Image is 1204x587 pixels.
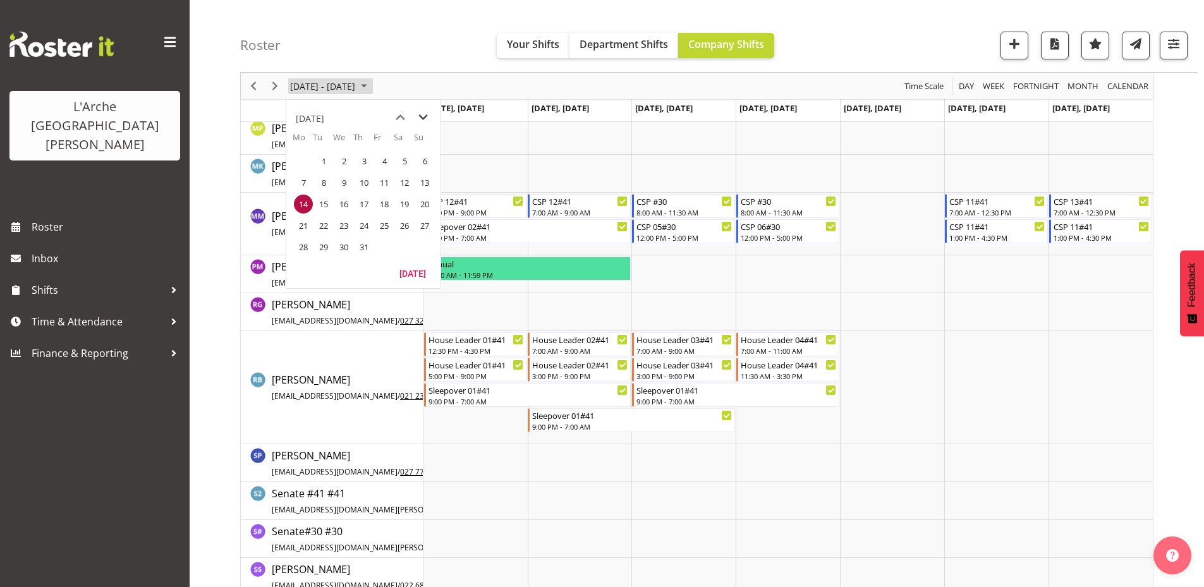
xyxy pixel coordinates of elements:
span: calendar [1106,78,1150,94]
div: Michelle Muir"s event - CSP 11#41 Begin From Saturday, July 19, 2025 at 7:00:00 AM GMT+12:00 Ends... [945,194,1048,218]
span: Fortnight [1012,78,1060,94]
div: House Leader 01#41 [429,333,524,346]
th: Tu [313,131,333,150]
span: Thursday, July 31, 2025 [355,238,374,257]
a: [PERSON_NAME][EMAIL_ADDRESS][DOMAIN_NAME][PERSON_NAME] [272,259,508,289]
button: Timeline Day [957,78,976,94]
div: Robin Buch"s event - House Leader 03#41 Begin From Wednesday, July 16, 2025 at 3:00:00 PM GMT+12:... [632,358,735,382]
span: Thursday, July 3, 2025 [355,152,374,171]
div: House Leader 01#41 [429,358,524,371]
div: 1:00 PM - 4:30 PM [949,233,1045,243]
span: Tuesday, July 8, 2025 [314,173,333,192]
span: [DATE], [DATE] [1052,102,1110,114]
button: Send a list of all shifts for the selected filtered period to all rostered employees. [1122,32,1150,59]
div: Robin Buch"s event - House Leader 04#41 Begin From Thursday, July 17, 2025 at 11:30:00 AM GMT+12:... [736,358,839,382]
span: [EMAIL_ADDRESS][DOMAIN_NAME] [272,227,398,238]
div: 7:00 AM - 9:00 AM [636,346,732,356]
div: 12:00 PM - 5:00 PM [741,233,836,243]
a: [PERSON_NAME][EMAIL_ADDRESS][DOMAIN_NAME]/027 328 2041 [272,297,448,327]
div: 1:00 PM - 4:30 PM [1054,233,1149,243]
span: Saturday, July 26, 2025 [395,216,414,235]
span: Week [982,78,1006,94]
span: Time & Attendance [32,312,164,331]
button: Filter Shifts [1160,32,1188,59]
td: Mia Parr resource [241,117,423,155]
div: House Leader 02#41 [532,333,628,346]
div: House Leader 02#41 [532,358,628,371]
tcxspan: Call 021 239 3087 via 3CX [400,390,448,401]
button: Feedback - Show survey [1180,250,1204,336]
div: title [296,106,324,131]
div: Robin Buch"s event - House Leader 03#41 Begin From Wednesday, July 16, 2025 at 7:00:00 AM GMT+12:... [632,332,735,356]
span: Wednesday, July 23, 2025 [334,216,353,235]
td: Monday, July 14, 2025 [293,193,313,215]
span: Thursday, July 17, 2025 [355,195,374,214]
div: Robin Buch"s event - House Leader 02#41 Begin From Tuesday, July 15, 2025 at 3:00:00 PM GMT+12:00... [528,358,631,382]
span: [DATE], [DATE] [739,102,797,114]
span: Wednesday, July 16, 2025 [334,195,353,214]
span: [DATE], [DATE] [532,102,589,114]
div: Robin Buch"s event - House Leader 04#41 Begin From Thursday, July 17, 2025 at 7:00:00 AM GMT+12:0... [736,332,839,356]
a: [PERSON_NAME][EMAIL_ADDRESS][DOMAIN_NAME]/027 777 5222 [272,448,448,478]
span: Sunday, July 13, 2025 [415,173,434,192]
span: Finance & Reporting [32,344,164,363]
button: Fortnight [1011,78,1061,94]
div: 7:00 AM - 12:30 PM [949,207,1045,217]
a: [PERSON_NAME][EMAIL_ADDRESS][DOMAIN_NAME]/022 322 4004 [272,209,448,239]
div: Sleepover 01#41 [532,409,732,421]
div: Michelle Muir"s event - CSP 11#41 Begin From Sunday, July 20, 2025 at 1:00:00 PM GMT+12:00 Ends A... [1049,219,1152,243]
span: [DATE], [DATE] [948,102,1006,114]
span: [EMAIL_ADDRESS][DOMAIN_NAME] [272,466,398,477]
span: Tuesday, July 22, 2025 [314,216,333,235]
span: [EMAIL_ADDRESS][DOMAIN_NAME][PERSON_NAME] [272,277,457,288]
div: 11:30 AM - 3:30 PM [741,371,836,381]
button: Time Scale [903,78,946,94]
button: next month [411,106,434,129]
button: Today [391,264,434,282]
span: Monday, July 7, 2025 [294,173,313,192]
span: Monday, July 28, 2025 [294,238,313,257]
td: Robin Buch resource [241,331,423,444]
span: Senate#30 #30 [272,524,508,554]
td: Senate#30 #30 resource [241,520,423,558]
button: Your Shifts [497,33,569,58]
span: [EMAIL_ADDRESS][DOMAIN_NAME] [272,390,398,401]
div: CSP #30 [636,195,732,207]
a: Senate #41 #41[EMAIL_ADDRESS][DOMAIN_NAME][PERSON_NAME] [272,486,508,516]
span: Wednesday, July 30, 2025 [334,238,353,257]
div: L'Arche [GEOGRAPHIC_DATA][PERSON_NAME] [22,97,167,154]
h4: Roster [240,38,281,52]
div: Robin Buch"s event - Sleepover 01#41 Begin From Wednesday, July 16, 2025 at 9:00:00 PM GMT+12:00 ... [632,383,839,407]
div: CSP 11#41 [949,195,1045,207]
span: Your Shifts [507,37,559,51]
div: Robin Buch"s event - House Leader 01#41 Begin From Monday, July 14, 2025 at 12:30:00 PM GMT+12:00... [424,332,527,356]
th: Mo [293,131,313,150]
div: 9:00 PM - 7:00 AM [532,421,732,432]
div: 7:00 AM - 11:00 AM [741,346,836,356]
span: Tuesday, July 15, 2025 [314,195,333,214]
div: Annual [427,257,628,270]
span: [DATE], [DATE] [844,102,901,114]
img: Rosterit website logo [9,32,114,57]
div: Michelle Muir"s event - Sleepover 02#41 Begin From Monday, July 14, 2025 at 9:00:00 PM GMT+12:00 ... [424,219,631,243]
div: CSP 11#41 [1054,220,1149,233]
span: [PERSON_NAME] [272,260,508,289]
span: Tuesday, July 1, 2025 [314,152,333,171]
td: Rob Goulton resource [241,293,423,331]
div: Sleepover 02#41 [429,220,628,233]
td: Sanjay Prasad resource [241,444,423,482]
div: 3:30 PM - 9:00 PM [429,207,524,217]
span: Thursday, July 10, 2025 [355,173,374,192]
button: Previous [245,78,262,94]
button: Timeline Month [1066,78,1101,94]
span: Saturday, July 12, 2025 [395,173,414,192]
div: CSP #30 [741,195,836,207]
button: Month [1105,78,1151,94]
div: 12:00 AM - 11:59 PM [427,270,628,280]
span: / [398,315,400,326]
div: Michelle Muir"s event - CSP 11#41 Begin From Saturday, July 19, 2025 at 1:00:00 PM GMT+12:00 Ends... [945,219,1048,243]
button: Add a new shift [1000,32,1028,59]
span: [EMAIL_ADDRESS][DOMAIN_NAME] [272,139,398,150]
div: CSP 11#41 [949,220,1045,233]
div: CSP 13#41 [1054,195,1149,207]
